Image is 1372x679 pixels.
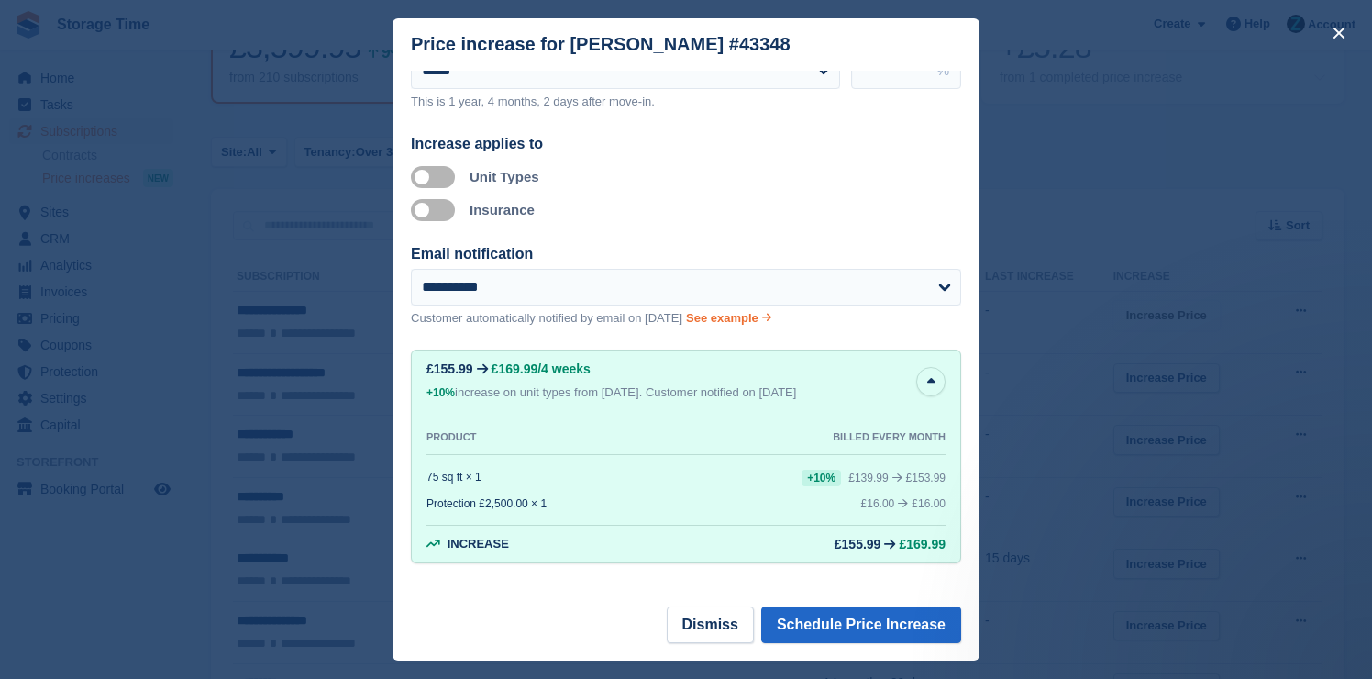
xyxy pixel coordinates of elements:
[426,362,473,376] div: £155.99
[411,93,840,111] p: This is 1 year, 4 months, 2 days after move-in.
[537,362,591,376] span: /4 weeks
[448,537,509,551] span: Increase
[667,607,754,643] button: Dismiss
[411,208,462,211] label: Apply to insurance
[848,472,888,484] div: £139.99
[861,497,895,510] div: £16.00
[411,309,682,328] p: Customer automatically notified by email on [DATE]
[411,133,961,155] div: Increase applies to
[686,309,771,328] a: See example
[686,311,758,325] span: See example
[802,470,841,486] div: +10%
[426,431,476,443] div: PRODUCT
[761,607,961,643] button: Schedule Price Increase
[833,431,946,443] div: BILLED EVERY MONTH
[411,246,533,262] label: Email notification
[835,537,881,551] div: £155.99
[411,175,462,178] label: Apply to unit types
[426,471,481,484] div: 75 sq ft × 1
[646,385,797,399] span: Customer notified on [DATE]
[1324,18,1354,48] button: close
[426,497,547,510] div: Protection £2,500.00 × 1
[470,202,535,217] label: Insurance
[906,472,946,484] span: £153.99
[411,34,791,55] div: Price increase for [PERSON_NAME] #43348
[912,497,946,510] span: £16.00
[899,537,946,551] span: £169.99
[426,385,642,399] span: increase on unit types from [DATE].
[470,169,539,184] label: Unit Types
[492,362,538,376] span: £169.99
[426,384,455,402] div: +10%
